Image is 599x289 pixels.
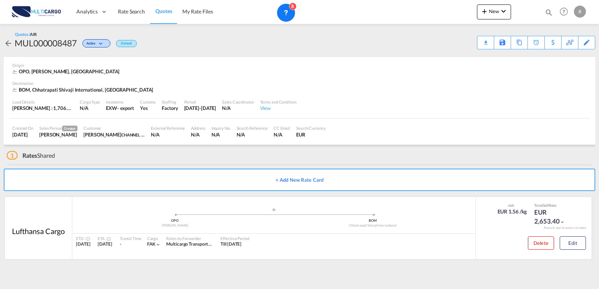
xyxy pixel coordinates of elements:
div: Effective Period [221,236,249,241]
md-icon: icon-chevron-down [97,42,106,46]
button: Delete [528,236,554,250]
span: Creator [62,126,77,131]
div: OPO [76,218,274,223]
md-icon: icon-magnify [545,8,553,16]
div: External Reference [151,125,185,131]
div: slab [496,203,527,208]
div: N/A [191,131,205,138]
div: EUR 1.56 /kg [498,208,527,215]
div: BOM, Chhatrapati Shivaji International, Europe [12,86,155,93]
div: N/A [212,131,231,138]
div: Quote PDF is not available at this time [481,36,490,43]
div: Vishith Shetty [83,131,145,138]
div: Total Rate [534,203,572,208]
md-icon: icon-chevron-down [560,219,565,225]
div: R [574,6,586,18]
div: icon-magnify [545,8,553,19]
span: New [480,8,508,14]
div: Factory Stuffing [162,105,178,111]
div: Remark and Inclusion included [538,226,592,230]
md-icon: icon-chevron-down [155,242,161,247]
div: Ricardo Macedo [39,131,77,138]
button: + Add New Rate Card [4,169,595,191]
div: Cargo [147,236,161,241]
md-icon: Estimated Time Of Arrival [104,237,109,241]
div: N/A [222,105,254,111]
span: Rates [22,152,37,159]
div: OPO, Francisco de Sá Carneiro, Europe [12,68,121,75]
span: My Rate Files [182,8,213,15]
div: icon-arrow-left [4,37,15,49]
div: Change Status Here [77,37,112,49]
div: [PERSON_NAME] [76,223,274,228]
md-icon: icon-arrow-left [4,39,13,48]
div: Shared [7,151,55,160]
div: EUR [296,131,326,138]
div: N/A [237,131,268,138]
div: Save As Template [494,36,511,49]
div: Created On [12,125,33,131]
div: Transit Time [120,236,142,241]
div: CC Email [274,125,290,131]
span: OPO, [PERSON_NAME], [GEOGRAPHIC_DATA] [19,68,119,74]
div: Customs [140,99,156,105]
div: Lufthansa Cargo [12,226,65,236]
div: 18 Sep 2025 [12,131,33,138]
div: Multicargo Transportes e Logistica [166,241,213,248]
div: Quotes /AIR [15,31,37,37]
span: Till [DATE] [221,241,241,247]
div: EXW [106,105,117,111]
div: Period [184,99,216,105]
md-icon: icon-chevron-down [499,7,508,16]
div: Customer [83,125,145,131]
span: Sell [543,203,549,207]
div: ETA [98,236,112,241]
div: Stuffing [162,99,178,105]
div: BOM [274,218,472,223]
div: Change Status Here [82,39,110,47]
span: Analytics [76,8,98,15]
button: Edit [560,236,586,250]
span: Active [86,41,97,48]
div: Sales Person [39,125,77,131]
span: FAK [147,241,156,247]
div: Sales Coordinator [222,99,254,105]
md-icon: icon-plus 400-fg [480,7,489,16]
span: [DATE] [98,241,112,247]
div: - export [117,105,134,111]
div: - [120,241,142,248]
div: Yes [140,105,156,111]
div: Till 12 Oct 2025 [221,241,241,248]
img: 82db67801a5411eeacfdbd8acfa81e61.png [11,3,62,20]
div: 12 Oct 2025 [184,105,216,111]
div: Address [191,125,205,131]
div: ETD [76,236,90,241]
div: Rates by Forwarder [166,236,213,241]
span: 1 [7,151,18,160]
md-icon: Estimated Time Of Departure [83,237,88,241]
div: N/A [80,105,100,111]
md-icon: icon-download [481,37,490,43]
span: Quotes [155,8,172,14]
button: icon-plus 400-fgNewicon-chevron-down [477,4,511,19]
div: Help [557,5,574,19]
span: Rate Search [118,8,145,15]
div: Load Details [12,99,74,105]
span: [DATE] [76,241,90,247]
span: CHANNEL FREIGHT SERVICES I PVT LTD. [121,132,196,138]
div: View [260,105,297,111]
div: Incoterms [106,99,134,105]
span: Help [557,5,570,18]
md-icon: assets/icons/custom/roll-o-plane.svg [270,208,279,212]
div: N/A [274,131,290,138]
span: AIR [30,32,37,37]
div: MUL000008487 [15,37,77,49]
div: Chhatrapati Shivaji International [274,223,472,228]
div: Search Reference [237,125,268,131]
div: Default [116,40,137,47]
div: EUR 2,653.40 [534,208,572,226]
div: Inquiry No. [212,125,231,131]
div: Search Currency [296,125,326,131]
span: Multicargo Transportes e Logistica [166,241,233,247]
